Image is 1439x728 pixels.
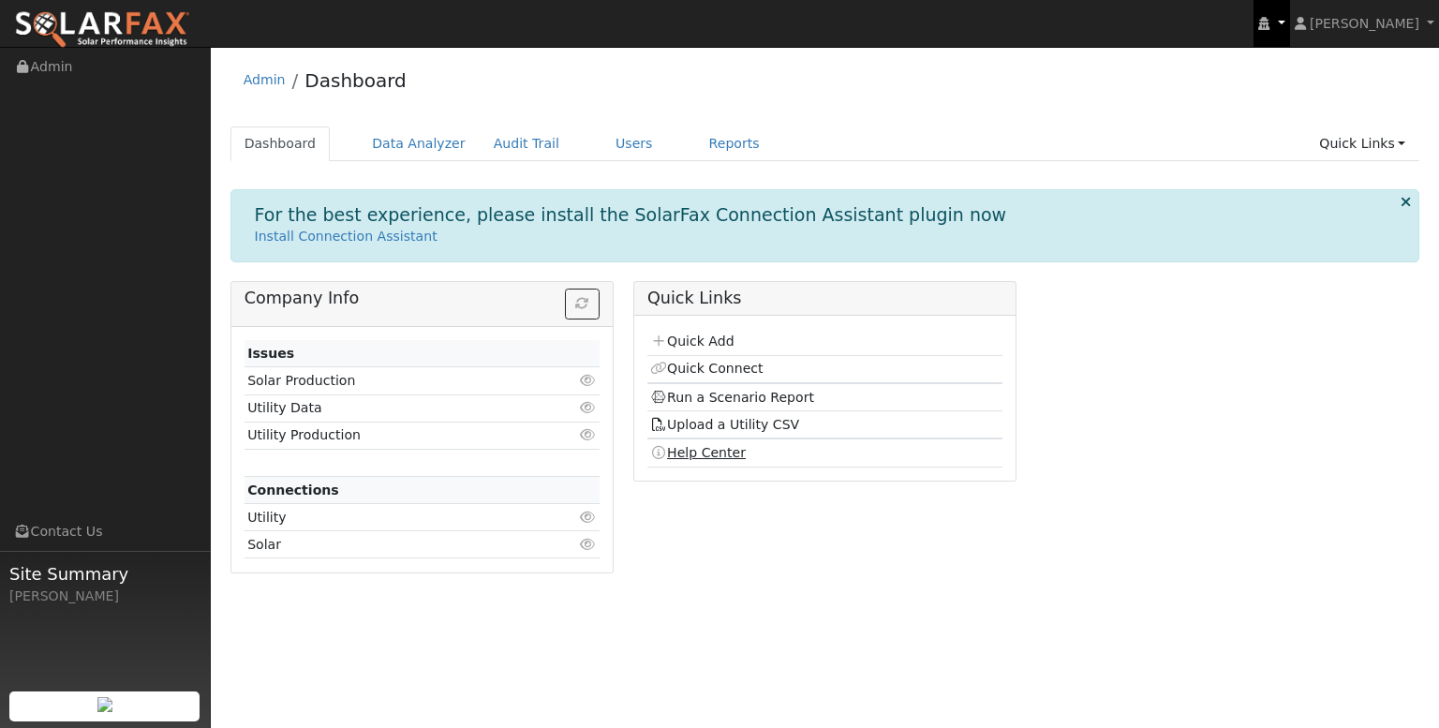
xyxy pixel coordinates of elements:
[245,422,542,449] td: Utility Production
[245,504,542,531] td: Utility
[650,445,746,460] a: Help Center
[650,390,814,405] a: Run a Scenario Report
[245,394,542,422] td: Utility Data
[580,538,597,551] i: Click to view
[14,10,190,50] img: SolarFax
[304,69,407,92] a: Dashboard
[650,361,763,376] a: Quick Connect
[601,126,667,161] a: Users
[580,428,597,441] i: Click to view
[647,289,1002,308] h5: Quick Links
[580,401,597,414] i: Click to view
[650,417,799,432] a: Upload a Utility CSV
[230,126,331,161] a: Dashboard
[695,126,774,161] a: Reports
[97,697,112,712] img: retrieve
[480,126,573,161] a: Audit Trail
[245,367,542,394] td: Solar Production
[9,561,200,587] span: Site Summary
[255,229,438,244] a: Install Connection Assistant
[358,126,480,161] a: Data Analyzer
[247,483,339,498] strong: Connections
[650,334,734,349] a: Quick Add
[245,531,542,558] td: Solar
[244,72,286,87] a: Admin
[580,511,597,524] i: Click to view
[255,204,1007,226] h1: For the best experience, please install the SolarFax Connection Assistant plugin now
[580,374,597,387] i: Click to view
[247,346,294,361] strong: Issues
[1310,16,1419,31] span: [PERSON_NAME]
[245,289,600,308] h5: Company Info
[9,587,200,606] div: [PERSON_NAME]
[1305,126,1419,161] a: Quick Links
